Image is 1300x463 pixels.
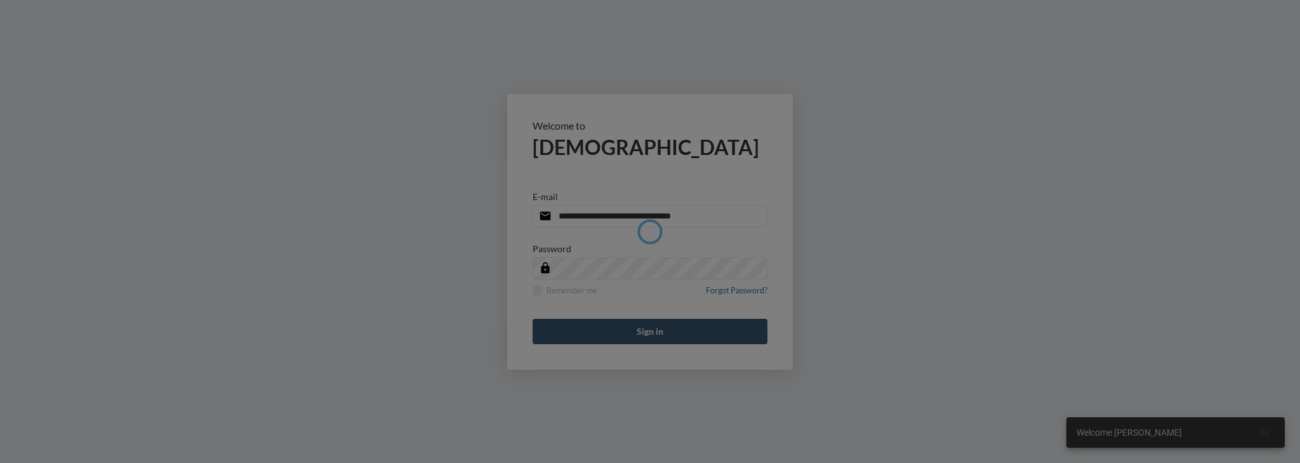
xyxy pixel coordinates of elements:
span: Ok [1259,427,1270,438]
p: Password [533,243,571,254]
p: Welcome to [533,119,767,131]
p: E-mail [533,191,558,202]
label: Remember me [533,286,597,295]
a: Forgot Password? [706,286,767,303]
span: Welcome [PERSON_NAME] [1077,426,1182,439]
h2: [DEMOGRAPHIC_DATA] [533,135,767,159]
button: Sign in [533,319,767,344]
